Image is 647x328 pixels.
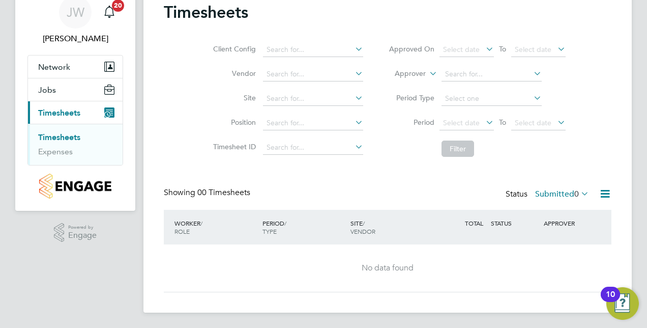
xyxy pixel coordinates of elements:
img: countryside-properties-logo-retina.png [39,174,111,199]
div: SITE [348,214,436,240]
span: Engage [68,231,97,240]
span: JW [67,6,84,19]
span: Select date [515,118,551,127]
span: / [363,219,365,227]
a: Go to home page [27,174,123,199]
input: Select one [442,92,542,106]
div: 10 [606,294,615,308]
a: Timesheets [38,132,80,142]
button: Network [28,56,123,78]
input: Search for... [263,67,363,81]
label: Vendor [210,69,256,78]
span: To [496,116,509,129]
button: Timesheets [28,101,123,124]
span: VENDOR [350,227,375,235]
label: Approver [380,69,426,79]
button: Open Resource Center, 10 new notifications [606,287,639,320]
span: Powered by [68,223,97,232]
label: Client Config [210,44,256,53]
span: John Walsh [27,33,123,45]
span: Select date [515,45,551,54]
label: Position [210,118,256,127]
div: STATUS [488,214,541,232]
input: Search for... [263,116,363,130]
input: Search for... [442,67,542,81]
div: Status [506,187,591,202]
label: Submitted [535,189,589,199]
span: 00 Timesheets [197,187,250,198]
div: APPROVER [541,214,594,232]
span: Jobs [38,85,56,95]
span: TYPE [262,227,277,235]
label: Timesheet ID [210,142,256,151]
button: Filter [442,141,474,157]
input: Search for... [263,141,363,155]
label: Period Type [389,93,434,102]
div: WORKER [172,214,260,240]
div: Showing [164,187,252,198]
span: / [200,219,202,227]
span: To [496,42,509,56]
div: Timesheets [28,124,123,165]
span: ROLE [174,227,190,235]
label: Approved On [389,44,434,53]
a: Expenses [38,147,73,156]
label: Period [389,118,434,127]
span: Network [38,62,70,72]
span: / [284,219,286,227]
a: Powered byEngage [54,223,97,242]
button: Jobs [28,78,123,101]
h2: Timesheets [164,2,248,22]
label: Site [210,93,256,102]
span: Select date [443,118,480,127]
div: PERIOD [260,214,348,240]
span: TOTAL [465,219,483,227]
div: No data found [174,263,601,274]
input: Search for... [263,92,363,106]
input: Search for... [263,43,363,57]
span: Timesheets [38,108,80,118]
span: Select date [443,45,480,54]
span: 0 [574,189,579,199]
